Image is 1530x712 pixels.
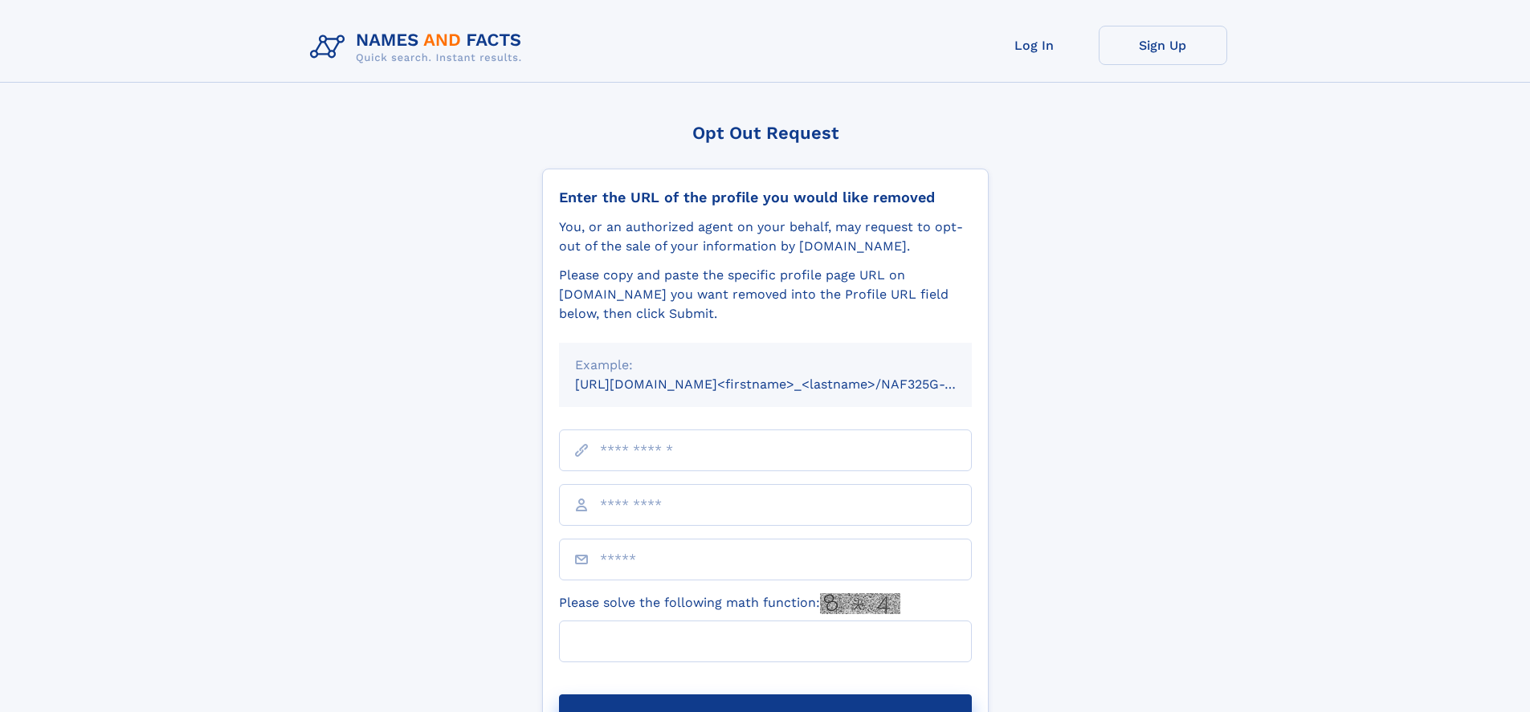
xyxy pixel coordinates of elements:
[1099,26,1227,65] a: Sign Up
[559,593,900,614] label: Please solve the following math function:
[559,218,972,256] div: You, or an authorized agent on your behalf, may request to opt-out of the sale of your informatio...
[559,266,972,323] div: Please copy and paste the specific profile page URL on [DOMAIN_NAME] you want removed into the Pr...
[575,356,956,375] div: Example:
[559,189,972,206] div: Enter the URL of the profile you would like removed
[575,376,1002,392] small: [URL][DOMAIN_NAME]<firstname>_<lastname>/NAF325G-xxxxxxxx
[970,26,1099,65] a: Log In
[304,26,535,69] img: Logo Names and Facts
[542,123,989,143] div: Opt Out Request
